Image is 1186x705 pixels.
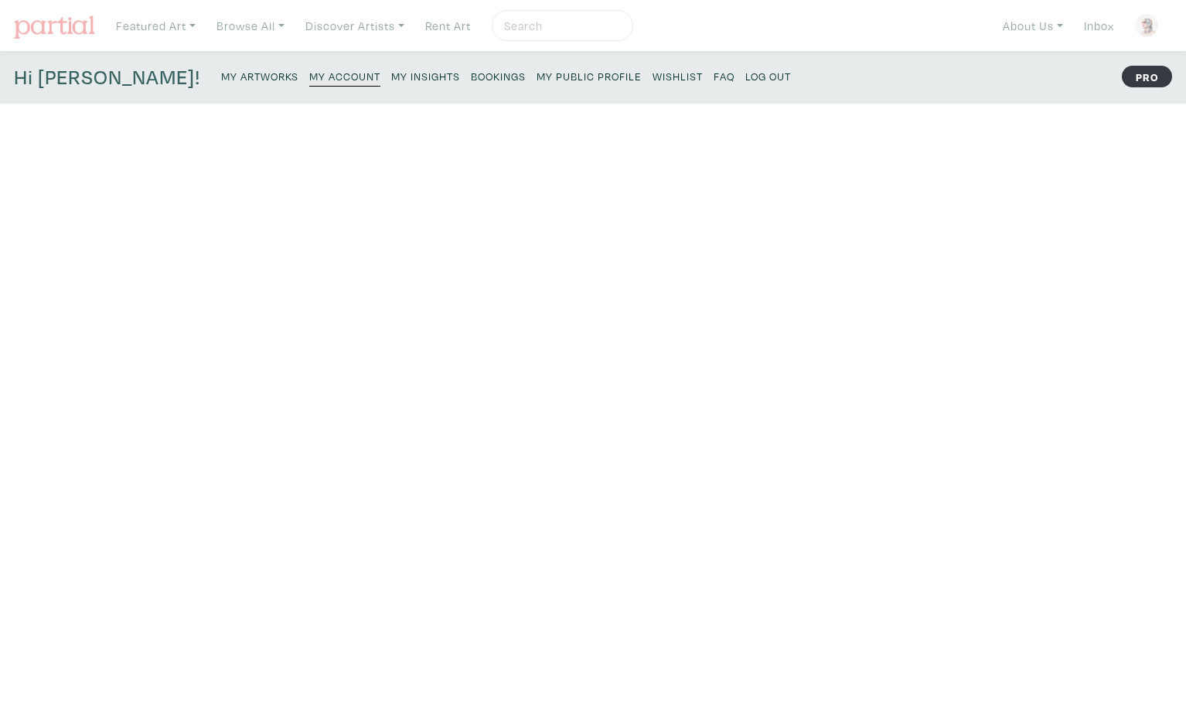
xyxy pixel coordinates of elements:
[391,65,460,86] a: My Insights
[109,10,203,42] a: Featured Art
[391,69,460,83] small: My Insights
[221,65,298,86] a: My Artworks
[653,69,703,83] small: Wishlist
[537,65,642,86] a: My Public Profile
[471,69,526,83] small: Bookings
[537,69,642,83] small: My Public Profile
[298,10,411,42] a: Discover Artists
[309,69,380,83] small: My Account
[221,69,298,83] small: My Artworks
[653,65,703,86] a: Wishlist
[1122,66,1172,87] strong: PRO
[418,10,478,42] a: Rent Art
[309,65,380,87] a: My Account
[745,65,791,86] a: Log Out
[996,10,1070,42] a: About Us
[14,65,200,90] h4: Hi [PERSON_NAME]!
[503,16,619,36] input: Search
[1135,14,1158,37] img: phpThumb.php
[714,65,734,86] a: FAQ
[745,69,791,83] small: Log Out
[210,10,291,42] a: Browse All
[714,69,734,83] small: FAQ
[471,65,526,86] a: Bookings
[1077,10,1121,42] a: Inbox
